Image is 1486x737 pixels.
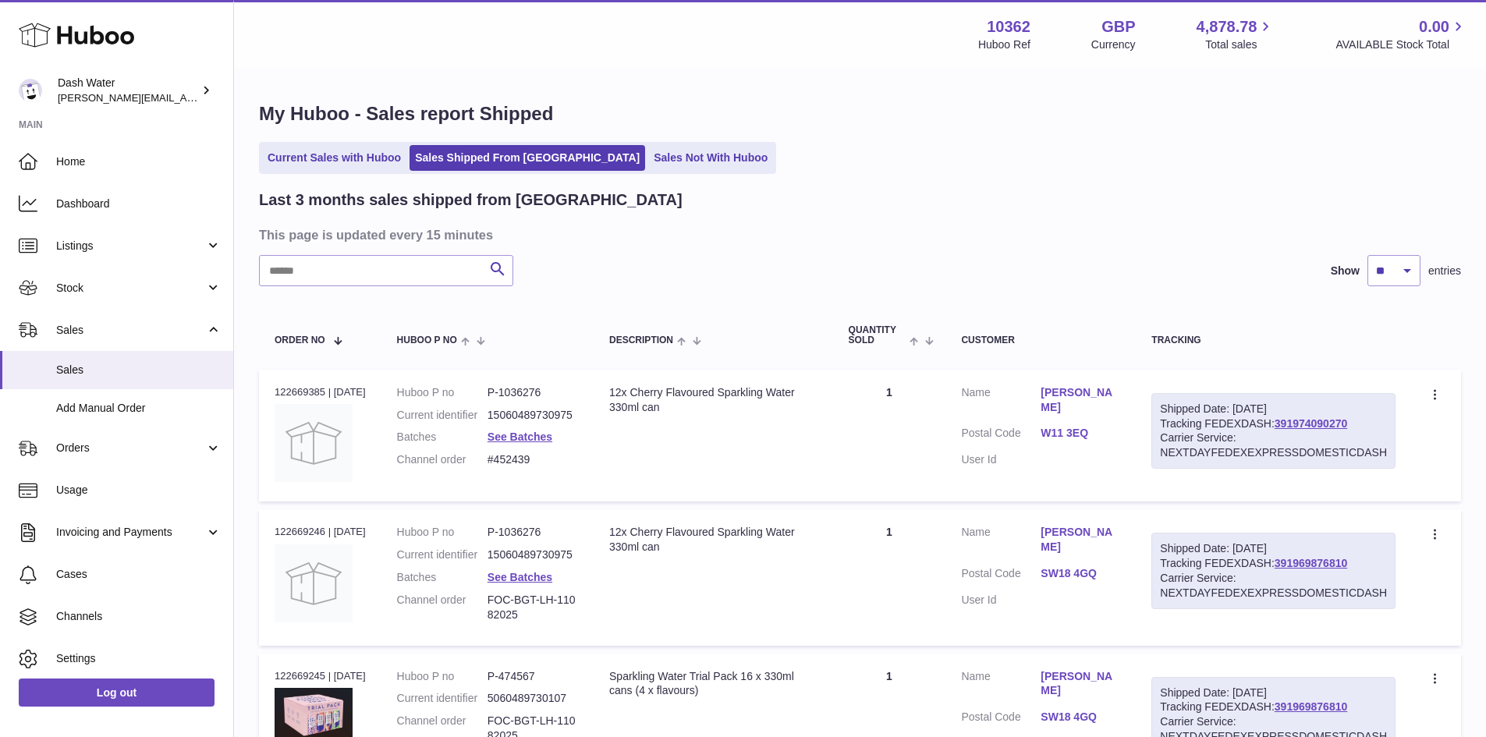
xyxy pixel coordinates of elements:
span: entries [1428,264,1461,278]
a: SW18 4GQ [1041,566,1120,581]
a: [PERSON_NAME] [1041,385,1120,415]
dt: Name [961,525,1041,558]
h2: Last 3 months sales shipped from [GEOGRAPHIC_DATA] [259,190,683,211]
a: See Batches [488,571,552,583]
img: no-photo.jpg [275,404,353,482]
a: 391969876810 [1275,557,1347,569]
dd: P-1036276 [488,385,578,400]
div: Customer [961,335,1120,345]
span: Stock [56,281,205,296]
dt: Name [961,385,1041,419]
div: Sparkling Water Trial Pack 16 x 330ml cans (4 x flavours) [609,669,817,699]
a: W11 3EQ [1041,426,1120,441]
div: Dash Water [58,76,198,105]
div: Shipped Date: [DATE] [1160,402,1387,416]
span: Usage [56,483,222,498]
div: 122669246 | [DATE] [275,525,366,539]
dt: Batches [397,570,488,585]
dt: Current identifier [397,547,488,562]
span: Sales [56,323,205,338]
a: 0.00 AVAILABLE Stock Total [1335,16,1467,52]
span: [PERSON_NAME][EMAIL_ADDRESS][DOMAIN_NAME] [58,91,313,104]
div: Shipped Date: [DATE] [1160,686,1387,700]
dt: Current identifier [397,408,488,423]
div: Tracking FEDEXDASH: [1151,533,1396,609]
strong: GBP [1101,16,1135,37]
div: 122669385 | [DATE] [275,385,366,399]
dt: Channel order [397,593,488,622]
dd: #452439 [488,452,578,467]
dt: Name [961,669,1041,703]
span: Cases [56,567,222,582]
span: 4,878.78 [1197,16,1257,37]
dt: Postal Code [961,566,1041,585]
span: Home [56,154,222,169]
span: Invoicing and Payments [56,525,205,540]
dt: Postal Code [961,710,1041,728]
div: 12x Cherry Flavoured Sparkling Water 330ml can [609,385,817,415]
span: Description [609,335,673,345]
img: james@dash-water.com [19,79,42,102]
dd: P-1036276 [488,525,578,540]
span: 0.00 [1419,16,1449,37]
div: Carrier Service: NEXTDAYFEDEXEXPRESSDOMESTICDASH [1160,431,1387,460]
div: 12x Cherry Flavoured Sparkling Water 330ml can [609,525,817,555]
dt: Huboo P no [397,669,488,684]
span: Order No [275,335,325,345]
a: Sales Not With Huboo [648,145,773,171]
span: Huboo P no [397,335,457,345]
div: Tracking [1151,335,1396,345]
a: Sales Shipped From [GEOGRAPHIC_DATA] [410,145,645,171]
dt: Huboo P no [397,385,488,400]
span: Quantity Sold [849,325,906,345]
a: See Batches [488,431,552,443]
a: 4,878.78 Total sales [1197,16,1275,52]
span: Total sales [1205,37,1275,52]
div: Huboo Ref [978,37,1030,52]
div: Currency [1091,37,1136,52]
dd: FOC-BGT-LH-11082025 [488,593,578,622]
a: [PERSON_NAME] [1041,525,1120,555]
div: Tracking FEDEXDASH: [1151,393,1396,469]
dd: 15060489730975 [488,547,578,562]
label: Show [1331,264,1360,278]
dt: Postal Code [961,426,1041,445]
div: Shipped Date: [DATE] [1160,541,1387,556]
dt: User Id [961,593,1041,608]
h3: This page is updated every 15 minutes [259,226,1457,243]
dt: Channel order [397,452,488,467]
span: Settings [56,651,222,666]
div: Carrier Service: NEXTDAYFEDEXEXPRESSDOMESTICDASH [1160,571,1387,601]
span: Add Manual Order [56,401,222,416]
dd: P-474567 [488,669,578,684]
a: SW18 4GQ [1041,710,1120,725]
a: Current Sales with Huboo [262,145,406,171]
span: Channels [56,609,222,624]
dt: User Id [961,452,1041,467]
span: Sales [56,363,222,377]
a: [PERSON_NAME] [1041,669,1120,699]
a: 391974090270 [1275,417,1347,430]
td: 1 [833,370,946,501]
span: AVAILABLE Stock Total [1335,37,1467,52]
dd: 15060489730975 [488,408,578,423]
a: Log out [19,679,215,707]
a: 391969876810 [1275,700,1347,713]
span: Dashboard [56,197,222,211]
span: Orders [56,441,205,455]
dt: Current identifier [397,691,488,706]
strong: 10362 [987,16,1030,37]
dd: 5060489730107 [488,691,578,706]
div: 122669245 | [DATE] [275,669,366,683]
h1: My Huboo - Sales report Shipped [259,101,1461,126]
dt: Huboo P no [397,525,488,540]
span: Listings [56,239,205,253]
dt: Batches [397,430,488,445]
img: no-photo.jpg [275,544,353,622]
td: 1 [833,509,946,645]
